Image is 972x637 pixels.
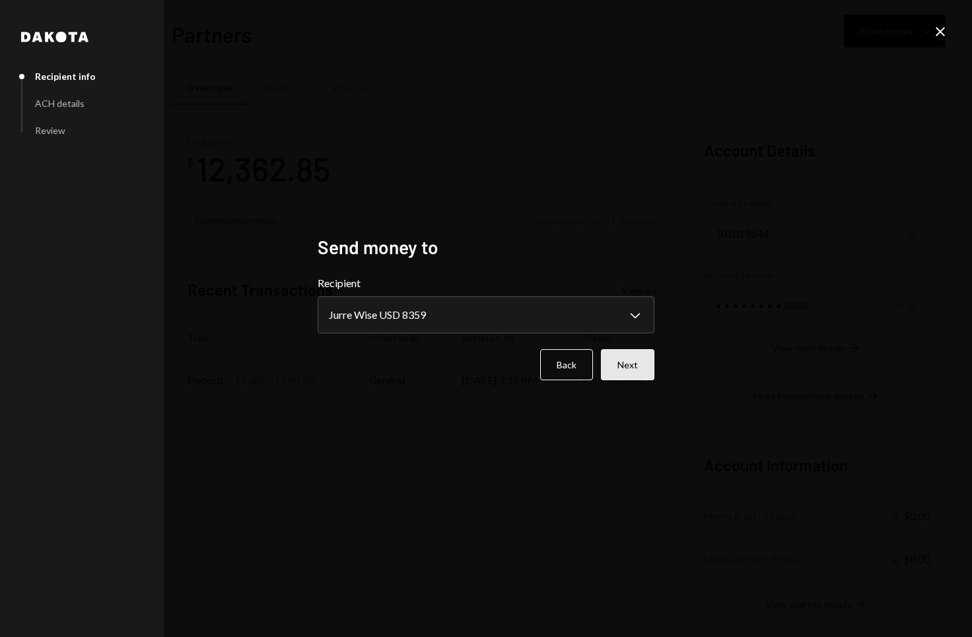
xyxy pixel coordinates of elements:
div: ACH details [35,98,85,109]
h2: Send money to [318,234,654,260]
button: Recipient [318,296,654,333]
button: Back [540,349,593,380]
label: Recipient [318,275,654,291]
div: Review [35,125,65,136]
button: Next [601,349,654,380]
div: Recipient info [35,71,96,82]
